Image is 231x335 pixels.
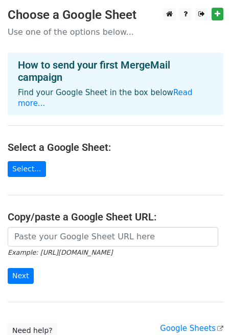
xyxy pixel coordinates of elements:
h3: Choose a Google Sheet [8,8,223,23]
small: Example: [URL][DOMAIN_NAME] [8,249,112,256]
a: Select... [8,161,46,177]
a: Google Sheets [160,324,223,333]
input: Next [8,268,34,284]
p: Find your Google Sheet in the box below [18,87,213,109]
h4: Copy/paste a Google Sheet URL: [8,211,223,223]
input: Paste your Google Sheet URL here [8,227,218,247]
a: Read more... [18,88,193,108]
h4: How to send your first MergeMail campaign [18,59,213,83]
h4: Select a Google Sheet: [8,141,223,153]
p: Use one of the options below... [8,27,223,37]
